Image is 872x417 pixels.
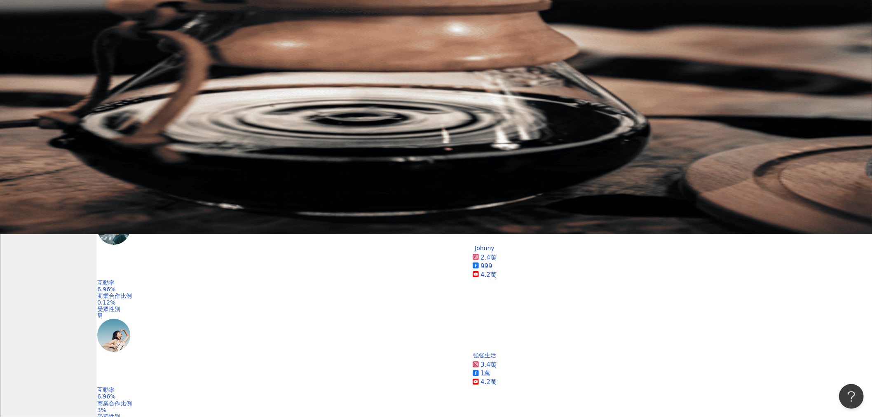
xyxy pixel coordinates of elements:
[97,245,872,319] a: Johnny2.4萬9994.2萬互動率6.96%商業合作比例0.12%受眾性別男
[481,271,497,279] div: 4.2萬
[97,299,872,306] div: 0.12%
[97,312,872,319] div: 男
[481,369,491,378] div: 1萬
[481,253,497,262] div: 2.4萬
[97,400,872,407] div: 商業合作比例
[97,319,872,352] a: KOL Avatar
[97,293,872,299] div: 商業合作比例
[475,245,495,251] div: Johnny
[481,361,497,369] div: 3.4萬
[97,286,872,293] div: 6.96%
[97,387,872,393] div: 互動率
[97,319,130,352] img: KOL Avatar
[481,378,497,387] div: 4.2萬
[839,384,864,409] iframe: Help Scout Beacon - Open
[97,407,872,413] div: 3%
[481,262,492,271] div: 999
[97,393,872,400] div: 6.96%
[473,352,496,358] div: 強強生活
[97,279,872,286] div: 互動率
[97,306,872,312] div: 受眾性別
